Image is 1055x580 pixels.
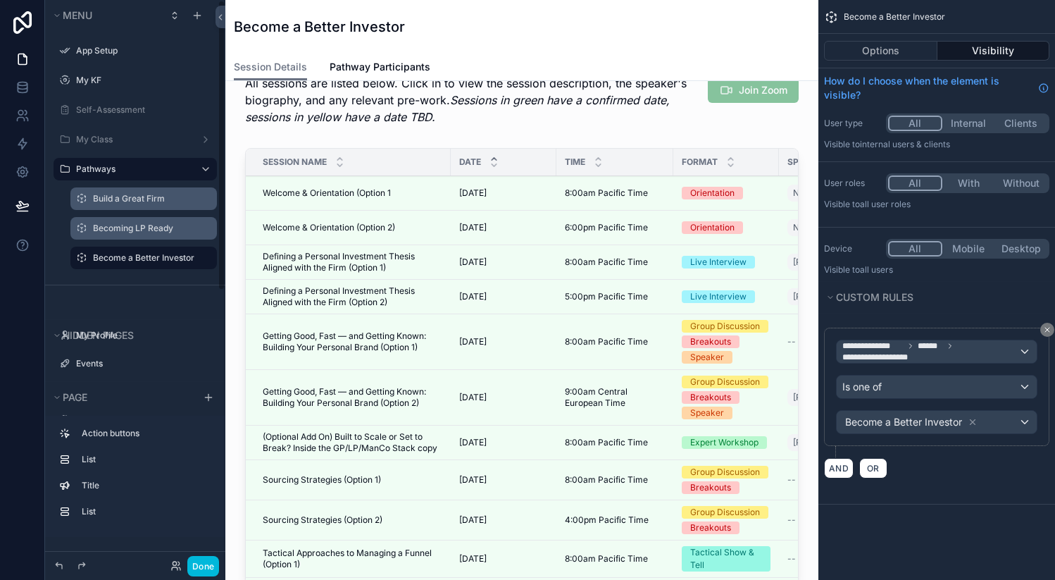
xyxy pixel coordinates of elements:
[234,17,405,37] h1: Become a Better Investor
[682,156,718,168] span: Format
[836,291,913,303] span: Custom rules
[942,116,995,131] button: Internal
[824,178,880,189] label: User roles
[82,428,206,439] label: Action buttons
[82,506,206,517] label: List
[836,375,1037,399] button: Is one of
[76,134,189,145] label: My Class
[824,199,1049,210] p: Visible to
[824,288,1041,307] button: Custom rules
[888,175,942,191] button: All
[51,326,211,345] button: Hidden pages
[824,118,880,129] label: User type
[824,41,937,61] button: Options
[859,458,887,479] button: OR
[93,252,208,264] label: Become a Better Investor
[234,54,307,81] a: Session Details
[76,45,208,56] label: App Setup
[93,223,208,234] label: Becoming LP Ready
[824,243,880,254] label: Device
[82,454,206,465] label: List
[45,416,225,537] div: scrollable content
[76,163,189,175] label: Pathways
[330,54,430,82] a: Pathway Participants
[994,241,1047,257] button: Desktop
[844,11,945,23] span: Become a Better Investor
[76,330,208,341] label: My Profile
[187,556,219,576] button: Done
[565,156,585,168] span: Time
[860,264,893,275] span: all users
[51,6,161,25] button: Menu
[888,241,942,257] button: All
[824,139,1049,150] p: Visible to
[330,60,430,74] span: Pathway Participants
[824,74,1032,102] span: How do I choose when the element is visible?
[860,199,911,209] span: All user roles
[234,60,307,74] span: Session Details
[864,463,882,474] span: OR
[888,116,942,131] button: All
[994,116,1047,131] button: Clients
[459,156,481,168] span: Date
[76,358,208,369] label: Events
[93,193,208,204] label: Build a Great Firm
[836,410,1037,434] button: Become a Better Investor
[51,388,194,407] button: Page
[76,104,208,116] label: Self-Assessment
[942,241,995,257] button: Mobile
[845,415,962,429] span: Become a Better Investor
[63,391,87,403] span: Page
[842,380,882,394] span: Is one of
[824,458,854,479] button: AND
[63,9,92,21] span: Menu
[860,139,950,149] span: Internal users & clients
[942,175,995,191] button: With
[824,264,1049,276] p: Visible to
[82,480,206,491] label: Title
[787,156,827,168] span: Speaker
[76,75,208,86] label: My KF
[937,41,1050,61] button: Visibility
[824,74,1049,102] a: How do I choose when the element is visible?
[994,175,1047,191] button: Without
[263,156,327,168] span: Session Name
